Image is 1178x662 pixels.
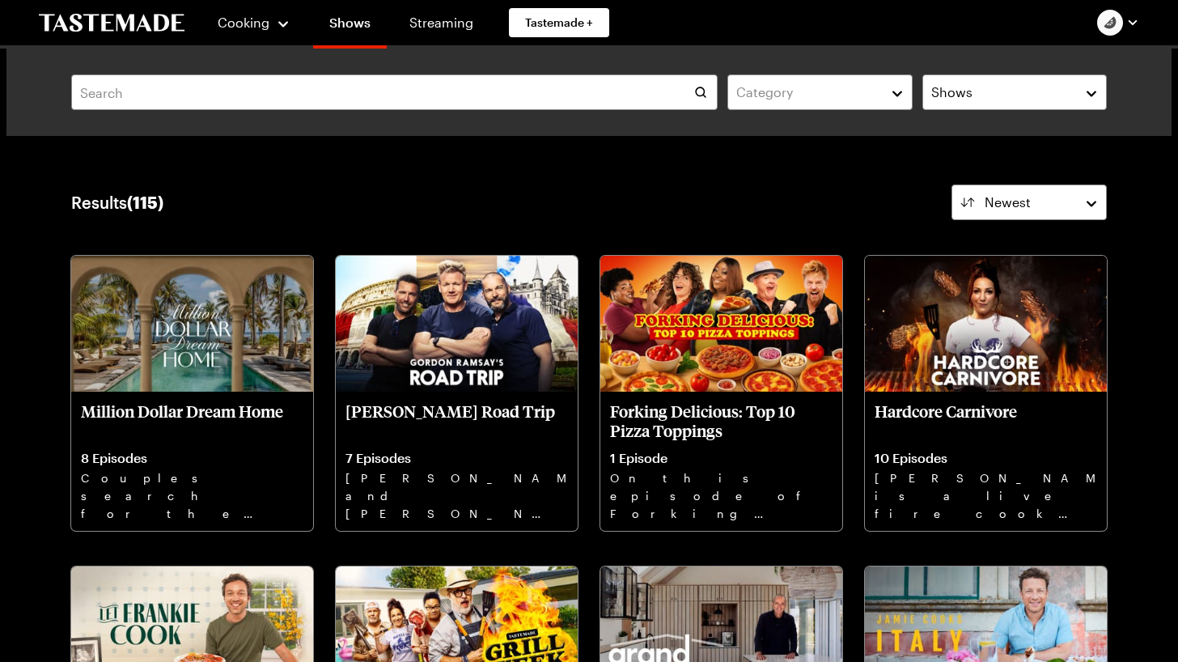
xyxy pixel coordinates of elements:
[610,401,833,440] p: Forking Delicious: Top 10 Pizza Toppings
[218,15,269,30] span: Cooking
[39,14,184,32] a: To Tastemade Home Page
[610,469,833,521] p: On this episode of Forking Delicious, we're counting down your Top Ten Pizza Toppings!
[727,74,912,110] button: Category
[81,450,303,466] p: 8 Episodes
[922,74,1107,110] button: Shows
[71,256,313,392] img: Million Dollar Dream Home
[345,401,568,440] p: [PERSON_NAME] Road Trip
[875,450,1097,466] p: 10 Episodes
[345,450,568,466] p: 7 Episodes
[313,3,387,49] a: Shows
[736,83,879,102] div: Category
[509,8,609,37] a: Tastemade +
[600,256,842,531] a: Forking Delicious: Top 10 Pizza ToppingsForking Delicious: Top 10 Pizza Toppings1 EpisodeOn this ...
[71,193,163,212] div: Results
[336,256,578,531] a: Gordon Ramsay's Road Trip[PERSON_NAME] Road Trip7 Episodes[PERSON_NAME], and [PERSON_NAME] hit th...
[71,256,313,531] a: Million Dollar Dream HomeMillion Dollar Dream Home8 EpisodesCouples search for the perfect luxury...
[81,469,303,521] p: Couples search for the perfect luxury home. From bowling alleys to roof-top pools, these homes ha...
[865,256,1107,531] a: Hardcore CarnivoreHardcore Carnivore10 Episodes[PERSON_NAME] is a live fire cook and meat scienti...
[865,256,1107,392] img: Hardcore Carnivore
[71,74,718,110] input: Search
[525,15,593,31] span: Tastemade +
[985,193,1031,212] span: Newest
[610,450,833,466] p: 1 Episode
[1097,10,1123,36] img: Profile picture
[1097,10,1139,36] button: Profile picture
[345,469,568,521] p: [PERSON_NAME], and [PERSON_NAME] hit the road for a wild food-filled tour of [GEOGRAPHIC_DATA], [...
[600,256,842,392] img: Forking Delicious: Top 10 Pizza Toppings
[875,401,1097,440] p: Hardcore Carnivore
[81,401,303,440] p: Million Dollar Dream Home
[127,193,163,212] span: ( 115 )
[875,469,1097,521] p: [PERSON_NAME] is a live fire cook and meat scientist traveling the country to find her favorite p...
[931,83,972,102] span: Shows
[951,185,1107,220] button: Newest
[336,256,578,392] img: Gordon Ramsay's Road Trip
[217,3,290,42] button: Cooking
